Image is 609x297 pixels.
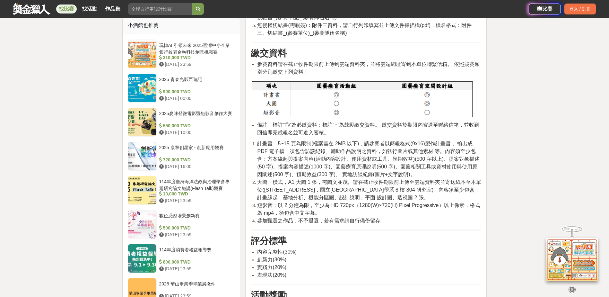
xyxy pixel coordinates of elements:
div: [DATE] 16:00 [159,163,232,170]
div: [DATE] 10:00 [159,129,232,136]
span: 無侵權切結書(需親簽)：附件三資料，請自行列印填寫並上傳文件掃描檔(pdf)，檔名格式：附件三、切結書_(參賽單位)_(參賽隊伍名稱) [257,22,472,36]
strong: 繳交資料 [251,48,287,58]
input: 全球自行車設計比賽 [128,3,192,15]
div: 900,000 TWD [159,88,232,95]
strong: 評分標準 [251,236,287,246]
div: 720,000 TWD [159,157,232,163]
span: 創新力(30%) [257,257,286,262]
span: 短影音：以 2 分鐘為限，至少為 HD 720px（1280(W)×720(H) Pixel Progressive）以上像素，格式為 mp4，須包含中文字幕。 [257,203,480,216]
span: 參加甄選之作品，不予退還，若有需求請自行備份留存。 [257,218,386,223]
img: d2146d9a-e6f6-4337-9592-8cefde37ba6b.png [546,237,598,280]
a: 找比賽 [56,4,77,14]
a: 作品集 [102,4,123,14]
div: [DATE] 23:59 [159,61,232,68]
div: 310,000 TWD [159,54,232,61]
div: [DATE] 23:59 [159,231,232,238]
div: 10,000 TWD [159,191,232,197]
a: 辦比賽 [529,4,561,14]
div: [DATE] 23:59 [159,197,232,204]
div: 小酒館也推薦 [123,16,240,34]
div: 數位憑證場景創新賽 [159,212,232,225]
a: 2025 青春光影西遊記 900,000 TWD [DATE] 00:00 [128,74,235,103]
div: 2025麥味登微電影暨短影音創作大賽 [159,110,232,122]
a: 114年度消費者權益報導獎 800,000 TWD [DATE] 23:59 [128,244,235,273]
div: 登入 / 註冊 [564,4,596,14]
div: 2025 青春光影西遊記 [159,76,232,88]
span: 大圖：橫式，A1 大圖 1 張，需圖文並茂。請在截止收件期限前上傳至雲端資料夾並寄送紙本至本單位([STREET_ADDRESS]，國立[GEOGRAPHIC_DATA]學系 8 樓 804 研... [257,179,481,200]
div: 800,000 TWD [159,259,232,265]
div: 500,000 TWD [159,225,232,231]
a: 玩轉AI 引領未來 2025臺灣中小企業銀行校園金融科技創意挑戰賽 310,000 TWD [DATE] 23:59 [128,40,235,68]
span: 參賽資料請在截止收件期限前上傳到雲端資料夾，並將雲端網址寄到本單位聯繫信箱。 依照競賽類別分別繳交下列資料： [257,61,479,75]
span: 內容完整性(30%) [257,249,297,255]
a: 2025麥味登微電影暨短影音創作大賽 550,000 TWD [DATE] 10:00 [128,108,235,137]
div: 2025 康寧創星家 - 創新應用競賽 [159,144,232,157]
div: 550,000 TWD [159,122,232,129]
span: 實踐力(20%) [257,265,286,270]
div: 2026 華山畢業季畢業展徵件 [159,281,232,293]
img: 15580bad-16b2-4a5e-a28b-6ed3f50797f4.png [251,80,474,117]
a: 找活動 [79,4,100,14]
div: 玩轉AI 引領未來 2025臺灣中小企業銀行校園金融科技創意挑戰賽 [159,42,232,54]
div: 114年度臺灣海洋法政與治理學會專題研究論文短講(Flash Talk)競賽 [159,178,232,191]
div: 114年度消費者權益報導獎 [159,247,232,259]
div: [DATE] 23:59 [159,265,232,272]
span: 備註：標註”◎”為必繳資料；標註”○”為鼓勵繳交資料。 繳交資料於期限內寄送至聯絡信箱，並收到回信即完成報名並可進入審核。 [257,122,479,135]
span: 表現法(20%) [257,272,286,278]
div: [DATE] 00:00 [159,95,232,102]
a: 2025 康寧創星家 - 創新應用競賽 720,000 TWD [DATE] 16:00 [128,142,235,171]
a: 114年度臺灣海洋法政與治理學會專題研究論文短講(Flash Talk)競賽 10,000 TWD [DATE] 23:59 [128,176,235,205]
span: 計畫書：5~15 頁為限制(檔案需在 2MB 以下)，請參賽者以簡報格式(9x16)製作計畫書， 輸出成 PDF 電子檔，須包含訪談紀錄、輔助作品說明之資料，如執行圖片或其他素材 等。內容須至少... [257,141,479,177]
a: 數位憑證場景創新賽 500,000 TWD [DATE] 23:59 [128,210,235,239]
